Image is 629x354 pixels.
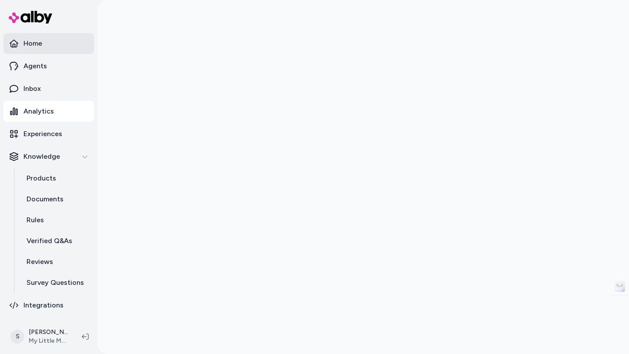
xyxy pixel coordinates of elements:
a: Products [18,168,94,189]
img: alby Logo [9,11,52,23]
a: Verified Q&As [18,230,94,251]
p: Integrations [23,300,64,311]
p: Reviews [27,257,53,267]
p: Home [23,38,42,49]
p: Rules [27,215,44,225]
a: Reviews [18,251,94,272]
p: Documents [27,194,64,204]
a: Agents [3,56,94,77]
a: Experiences [3,124,94,144]
p: Knowledge [23,151,60,162]
p: Inbox [23,83,41,94]
a: Integrations [3,295,94,316]
span: My Little Magic Shop [29,337,68,345]
a: Analytics [3,101,94,122]
a: Documents [18,189,94,210]
p: Survey Questions [27,277,84,288]
p: Agents [23,61,47,71]
span: S [10,330,24,344]
p: Products [27,173,56,184]
p: [PERSON_NAME] [29,328,68,337]
p: Verified Q&As [27,236,72,246]
a: Home [3,33,94,54]
button: S[PERSON_NAME]My Little Magic Shop [5,323,75,351]
p: Experiences [23,129,62,139]
a: Survey Questions [18,272,94,293]
button: Knowledge [3,146,94,167]
p: Analytics [23,106,54,117]
a: Inbox [3,78,94,99]
a: Rules [18,210,94,230]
